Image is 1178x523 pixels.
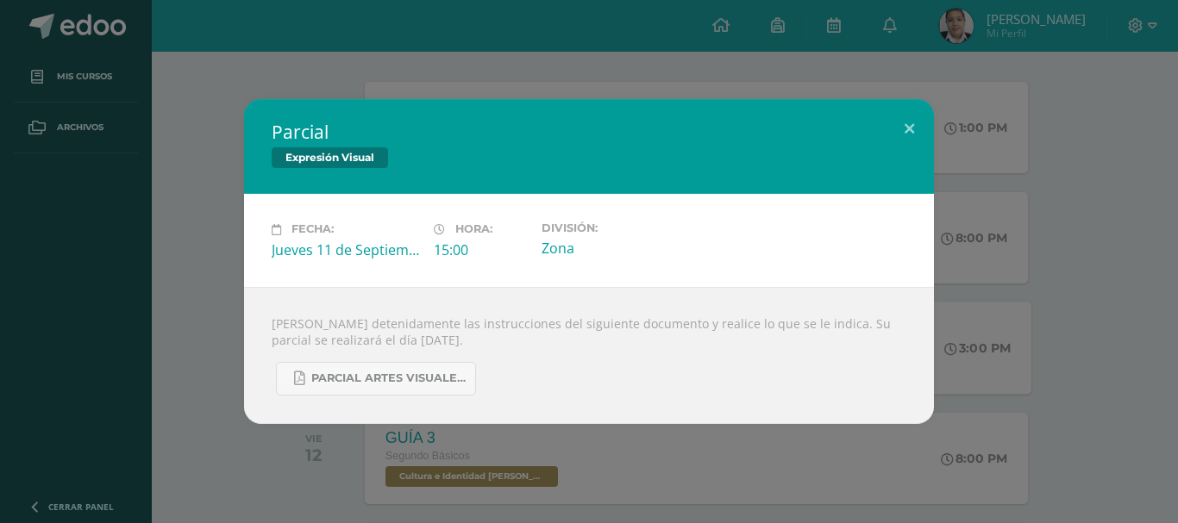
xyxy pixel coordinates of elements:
span: Hora: [455,223,492,236]
label: División: [542,221,690,234]
button: Close (Esc) [885,99,934,158]
span: Expresión Visual [272,147,388,168]
a: PARCIAL ARTES VISUALES. IV BIM.docx.pdf [276,362,476,395]
div: 15:00 [434,240,528,259]
div: [PERSON_NAME] detenidamente las instrucciones del siguiente documento y realice lo que se le indi... [244,287,934,424]
span: Fecha: [291,223,334,236]
div: Zona [542,239,690,258]
div: Jueves 11 de Septiembre [272,240,420,259]
h2: Parcial [272,120,906,144]
span: PARCIAL ARTES VISUALES. IV BIM.docx.pdf [311,371,467,385]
